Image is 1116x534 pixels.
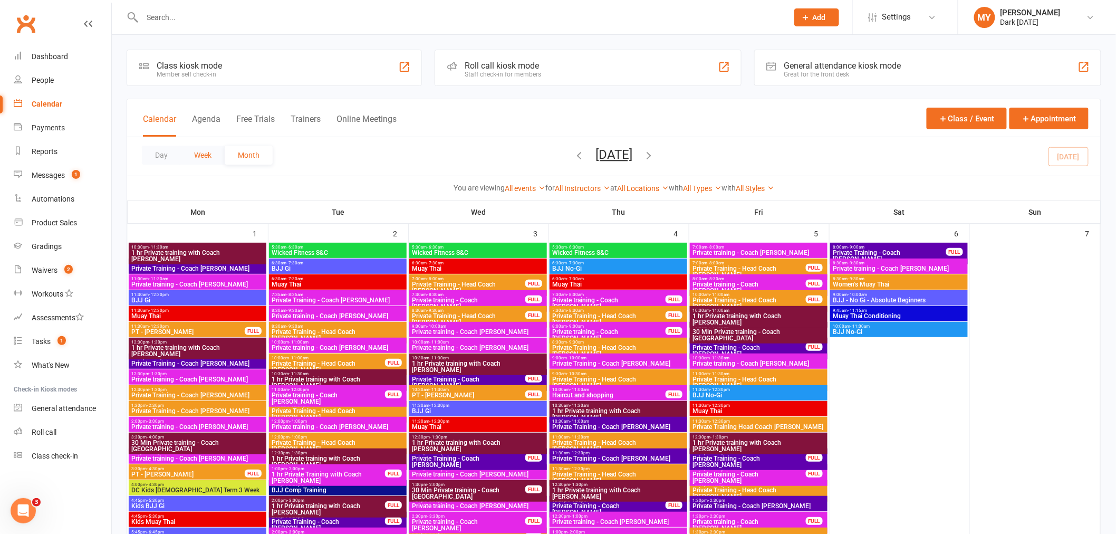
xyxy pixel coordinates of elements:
span: 7:35am [271,292,405,297]
span: - 8:00am [567,292,584,297]
a: General attendance kiosk mode [14,397,111,421]
button: Day [142,146,181,165]
span: Private training - Coach [PERSON_NAME] [271,392,386,405]
span: 1 hr Private training with Coach [PERSON_NAME] [131,250,264,262]
span: - 7:30am [427,261,444,265]
button: Online Meetings [336,114,397,137]
span: Private Training - Coach [PERSON_NAME] [131,360,264,367]
a: Messages 1 [14,164,111,187]
span: Private Training - Head Coach [PERSON_NAME] [271,329,405,341]
span: Private Training - Head Coach [PERSON_NAME] [411,281,526,294]
span: Private Training - Head Coach [PERSON_NAME] [692,297,806,310]
span: - 11:30am [710,371,729,376]
span: BJJ Gi [411,408,545,414]
span: - 12:30pm [710,419,730,424]
span: 2 [64,265,73,274]
span: 9:00am [411,324,545,329]
span: - 7:30am [567,276,584,281]
div: FULL [385,390,402,398]
span: - 10:00am [848,292,867,297]
span: Private training - Coach [PERSON_NAME] [131,281,264,288]
a: Calendar [14,92,111,116]
span: - 8:30am [427,292,444,297]
span: - 11:00am [289,356,309,360]
span: 11:00am [271,387,386,392]
span: Private Training - Head Coach [PERSON_NAME] [271,360,386,373]
span: 10:00am [692,292,806,297]
span: 2:00pm [131,419,264,424]
span: 6:30am [552,276,685,281]
span: 11:30am [131,308,264,313]
span: - 6:30am [286,245,303,250]
span: 1 [72,170,80,179]
a: Clubworx [13,11,39,37]
span: - 11:00am [710,308,729,313]
span: 8:00am [832,245,947,250]
th: Mon [128,201,268,223]
span: 6:30am [552,261,685,265]
div: Dark [DATE] [1000,17,1061,27]
span: - 11:00am [570,419,589,424]
span: - 11:00am [429,340,449,345]
span: - 7:30am [286,276,303,281]
strong: at [610,184,617,192]
div: Automations [32,195,74,203]
span: PT - [PERSON_NAME] [411,392,526,398]
span: 10:00am [832,324,966,329]
span: Muay Thai [692,408,825,414]
span: 12:00pm [271,419,405,424]
span: 5:30am [552,245,685,250]
span: 7:00am [692,261,806,265]
span: - 8:00am [427,276,444,281]
span: Muay Thai Conditioning [832,313,966,319]
span: 10:30am [271,371,405,376]
span: Private Training - Coach [PERSON_NAME] [131,265,264,272]
span: - 9:00am [848,245,864,250]
span: - 1:30pm [149,371,167,376]
div: General attendance kiosk mode [784,61,901,71]
div: FULL [525,295,542,303]
span: - 12:30pm [429,419,449,424]
span: - 12:30pm [149,292,169,297]
div: Roll call kiosk mode [465,61,541,71]
button: Free Trials [236,114,275,137]
span: - 11:30am [149,245,168,250]
span: 10:30am [131,245,264,250]
button: Calendar [143,114,176,137]
a: All Instructors [555,184,610,193]
strong: You are viewing [454,184,505,192]
span: 12:30pm [411,435,545,440]
div: FULL [666,295,682,303]
div: Calendar [32,100,62,108]
input: Search... [139,10,781,25]
span: - 1:00pm [290,419,307,424]
span: 12:30pm [131,371,264,376]
div: 1 [253,224,268,242]
div: General attendance [32,404,96,413]
span: 8:00am [692,276,806,281]
div: FULL [806,295,823,303]
span: Private Training - Head Coach [PERSON_NAME] [411,313,526,326]
div: FULL [525,280,542,288]
span: 5:30am [411,245,545,250]
span: Private training - Coach [PERSON_NAME] [692,281,806,294]
span: 9:00am [832,292,966,297]
span: Settings [882,5,911,29]
span: 8:30am [832,276,966,281]
span: - 11:30am [429,356,449,360]
span: 11:30am [692,387,825,392]
span: Private Training - Head Coach [PERSON_NAME] [271,408,405,421]
span: Muay Thai [411,265,545,272]
span: Private training - Coach [PERSON_NAME] [131,424,264,430]
span: - 12:00pm [289,387,309,392]
div: 6 [955,224,969,242]
span: 11:30am [131,292,264,297]
a: Tasks 1 [14,330,111,354]
a: What's New [14,354,111,377]
span: - 2:30pm [147,403,164,408]
span: - 9:00am [567,324,584,329]
div: Assessments [32,313,84,322]
button: [DATE] [595,147,632,162]
a: All Locations [617,184,669,193]
span: Muay Thai [271,281,405,288]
